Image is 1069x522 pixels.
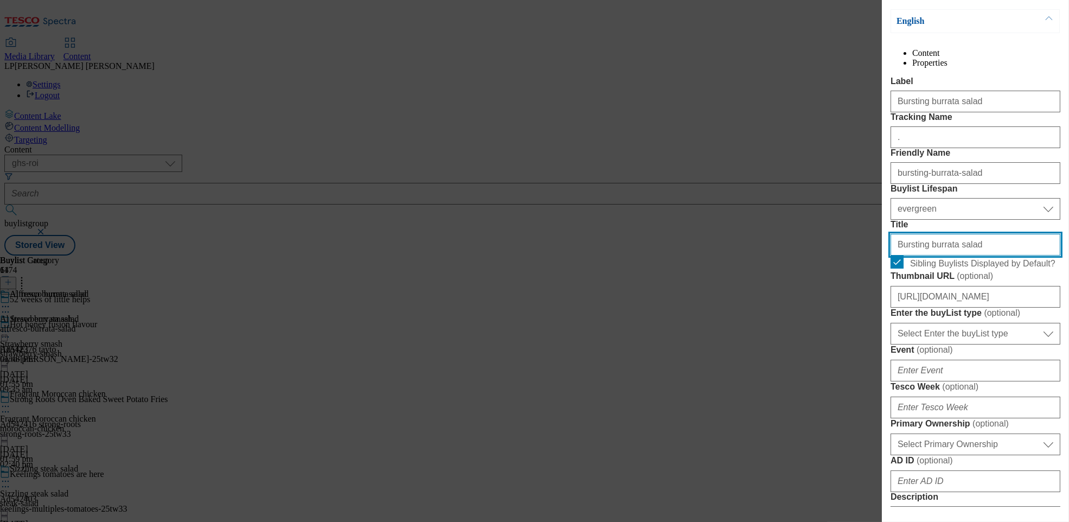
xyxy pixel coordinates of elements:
span: ( optional ) [957,271,993,281]
label: Enter the buyList type [891,308,1060,319]
label: Primary Ownership [891,418,1060,429]
label: Tesco Week [891,381,1060,392]
input: Enter Thumbnail URL [891,286,1060,308]
li: Content [912,48,1060,58]
span: Sibling Buylists Displayed by Default? [910,259,1055,269]
span: ( optional ) [917,345,953,354]
input: Enter Label [891,91,1060,112]
label: Friendly Name [891,148,1060,158]
span: ( optional ) [972,419,1009,428]
label: Label [891,77,1060,86]
label: Description [891,492,1060,502]
span: ( optional ) [984,308,1020,317]
input: Enter Tracking Name [891,126,1060,148]
input: Enter Title [891,234,1060,256]
span: ( optional ) [917,456,953,465]
label: AD ID [891,455,1060,466]
label: Event [891,345,1060,355]
span: ( optional ) [942,382,978,391]
p: English [897,16,1010,27]
input: Enter Event [891,360,1060,381]
label: Title [891,220,1060,230]
label: Thumbnail URL [891,271,1060,282]
label: Buylist Lifespan [891,184,1060,194]
li: Properties [912,58,1060,68]
input: Enter Tesco Week [891,397,1060,418]
input: Enter AD ID [891,470,1060,492]
label: Tracking Name [891,112,1060,122]
input: Enter Friendly Name [891,162,1060,184]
